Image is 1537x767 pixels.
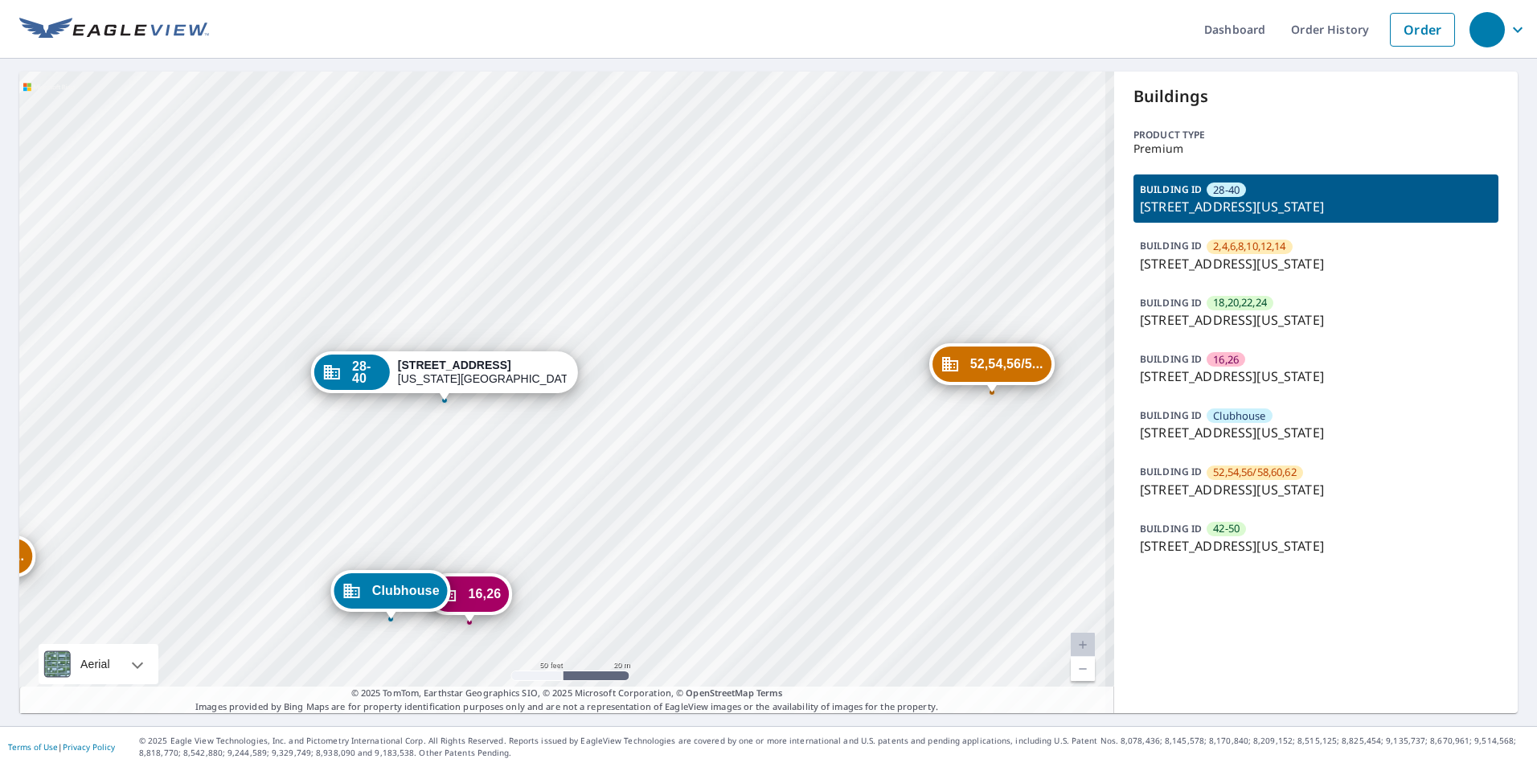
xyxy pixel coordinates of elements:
[1140,254,1492,273] p: [STREET_ADDRESS][US_STATE]
[929,343,1055,393] div: Dropped pin, building 52,54,56/58,60,62, Commercial property, 12754 N Macarthur Blvd Oklahoma Cit...
[1213,352,1239,367] span: 16,26
[1140,352,1202,366] p: BUILDING ID
[63,741,115,753] a: Privacy Policy
[1140,367,1492,386] p: [STREET_ADDRESS][US_STATE]
[1133,84,1498,109] p: Buildings
[1213,183,1240,198] span: 28-40
[1071,633,1095,657] a: Current Level 19, Zoom In Disabled
[468,588,501,600] span: 16,26
[1140,183,1202,196] p: BUILDING ID
[351,687,783,700] span: © 2025 TomTom, Earthstar Geographics SIO, © 2025 Microsoft Corporation, ©
[1390,13,1455,47] a: Order
[19,18,209,42] img: EV Logo
[1140,408,1202,422] p: BUILDING ID
[1133,142,1498,155] p: Premium
[19,687,1114,713] p: Images provided by Bing Maps are for property identification purposes only and are not a represen...
[1213,295,1267,310] span: 18,20,22,24
[352,360,382,384] span: 28-40
[331,570,451,620] div: Dropped pin, building Clubhouse, Commercial property, 12700 N Macarthur Blvd Oklahoma City, OK 73142
[1213,408,1265,424] span: Clubhouse
[39,644,158,684] div: Aerial
[1133,128,1498,142] p: Product type
[1140,536,1492,556] p: [STREET_ADDRESS][US_STATE]
[1140,480,1492,499] p: [STREET_ADDRESS][US_STATE]
[139,735,1529,759] p: © 2025 Eagle View Technologies, Inc. and Pictometry International Corp. All Rights Reserved. Repo...
[756,687,783,699] a: Terms
[1213,239,1285,254] span: 2,4,6,8,10,12,14
[1140,522,1202,535] p: BUILDING ID
[8,741,58,753] a: Terms of Use
[1140,310,1492,330] p: [STREET_ADDRESS][US_STATE]
[427,573,512,623] div: Dropped pin, building 16,26, Commercial property, 12726 N Macarthur Blvd Oklahoma City, OK 73142
[686,687,753,699] a: OpenStreetMap
[970,358,1043,370] span: 52,54,56/5...
[398,359,511,371] strong: [STREET_ADDRESS]
[311,351,578,401] div: Dropped pin, building 28-40, Commercial property, 12734 N Macarthur Blvd Oklahoma City, OK 73142
[1140,423,1492,442] p: [STREET_ADDRESS][US_STATE]
[1213,465,1297,480] span: 52,54,56/58,60,62
[8,742,115,752] p: |
[398,359,567,386] div: [US_STATE][GEOGRAPHIC_DATA]
[1140,239,1202,252] p: BUILDING ID
[76,644,115,684] div: Aerial
[1071,657,1095,681] a: Current Level 19, Zoom Out
[1140,296,1202,310] p: BUILDING ID
[1213,521,1240,536] span: 42-50
[1140,197,1492,216] p: [STREET_ADDRESS][US_STATE]
[372,584,440,597] span: Clubhouse
[1140,465,1202,478] p: BUILDING ID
